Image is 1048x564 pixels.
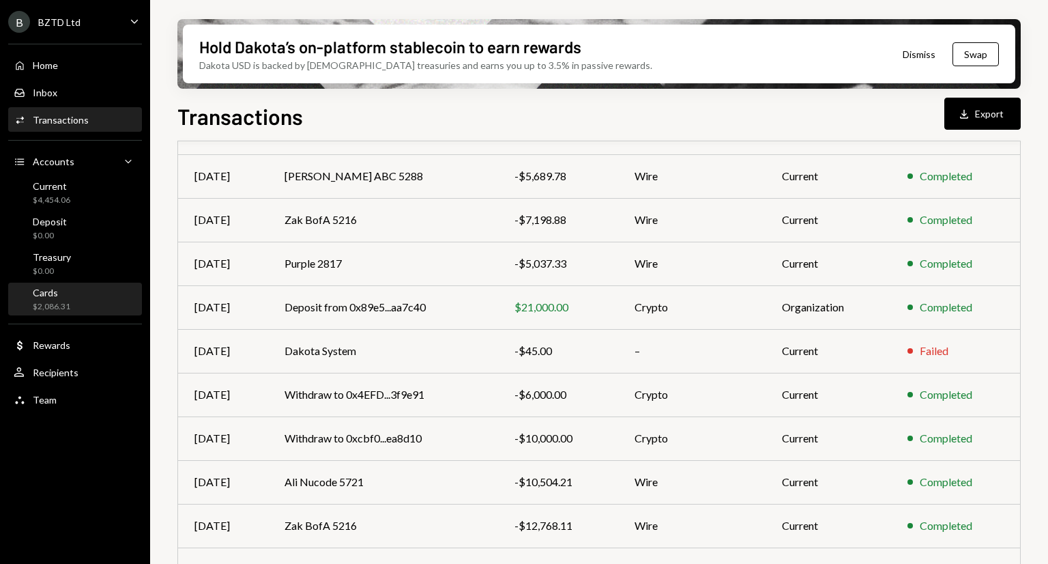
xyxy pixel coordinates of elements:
[920,518,972,534] div: Completed
[33,156,74,167] div: Accounts
[194,343,252,359] div: [DATE]
[194,299,252,315] div: [DATE]
[38,16,81,28] div: BZTD Ltd
[618,242,766,285] td: Wire
[514,430,602,447] div: -$10,000.00
[618,154,766,198] td: Wire
[920,299,972,315] div: Completed
[514,474,602,490] div: -$10,504.21
[8,360,142,384] a: Recipients
[514,343,602,359] div: -$45.00
[33,216,67,227] div: Deposit
[194,168,252,184] div: [DATE]
[618,285,766,329] td: Crypto
[8,212,142,244] a: Deposit$0.00
[766,460,891,504] td: Current
[194,430,252,447] div: [DATE]
[268,285,498,329] td: Deposit from 0x89e5...aa7c40
[33,59,58,71] div: Home
[618,417,766,460] td: Crypto
[33,266,71,277] div: $0.00
[268,417,498,460] td: Withdraw to 0xcbf0...ea8d10
[268,242,498,285] td: Purple 2817
[766,417,891,460] td: Current
[33,339,70,351] div: Rewards
[33,230,67,242] div: $0.00
[8,283,142,315] a: Cards$2,086.31
[8,80,142,104] a: Inbox
[177,102,303,130] h1: Transactions
[920,255,972,272] div: Completed
[514,168,602,184] div: -$5,689.78
[33,195,70,206] div: $4,454.06
[514,518,602,534] div: -$12,768.11
[766,154,891,198] td: Current
[920,343,948,359] div: Failed
[268,329,498,373] td: Dakota System
[8,333,142,357] a: Rewards
[952,42,999,66] button: Swap
[920,474,972,490] div: Completed
[33,287,70,298] div: Cards
[920,168,972,184] div: Completed
[268,154,498,198] td: [PERSON_NAME] ABC 5288
[766,504,891,548] td: Current
[194,386,252,403] div: [DATE]
[194,518,252,534] div: [DATE]
[33,114,89,126] div: Transactions
[920,386,972,403] div: Completed
[886,38,952,70] button: Dismiss
[268,504,498,548] td: Zak BofA 5216
[766,329,891,373] td: Current
[194,474,252,490] div: [DATE]
[618,198,766,242] td: Wire
[199,36,581,58] div: Hold Dakota’s on-platform stablecoin to earn rewards
[766,285,891,329] td: Organization
[268,198,498,242] td: Zak BofA 5216
[33,394,57,406] div: Team
[514,299,602,315] div: $21,000.00
[194,255,252,272] div: [DATE]
[194,212,252,228] div: [DATE]
[8,11,30,33] div: B
[766,198,891,242] td: Current
[514,386,602,403] div: -$6,000.00
[920,430,972,447] div: Completed
[33,87,57,98] div: Inbox
[199,58,652,72] div: Dakota USD is backed by [DEMOGRAPHIC_DATA] treasuries and earns you up to 3.5% in passive rewards.
[268,373,498,417] td: Withdraw to 0x4EFD...3f9e91
[766,373,891,417] td: Current
[514,212,602,228] div: -$7,198.88
[8,247,142,280] a: Treasury$0.00
[268,460,498,504] td: Ali Nucode 5721
[618,460,766,504] td: Wire
[8,53,142,77] a: Home
[618,504,766,548] td: Wire
[8,387,142,412] a: Team
[514,255,602,272] div: -$5,037.33
[33,301,70,313] div: $2,086.31
[33,180,70,192] div: Current
[8,176,142,209] a: Current$4,454.06
[8,149,142,173] a: Accounts
[8,107,142,132] a: Transactions
[618,329,766,373] td: –
[766,242,891,285] td: Current
[33,367,78,378] div: Recipients
[33,251,71,263] div: Treasury
[944,98,1021,130] button: Export
[618,373,766,417] td: Crypto
[920,212,972,228] div: Completed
